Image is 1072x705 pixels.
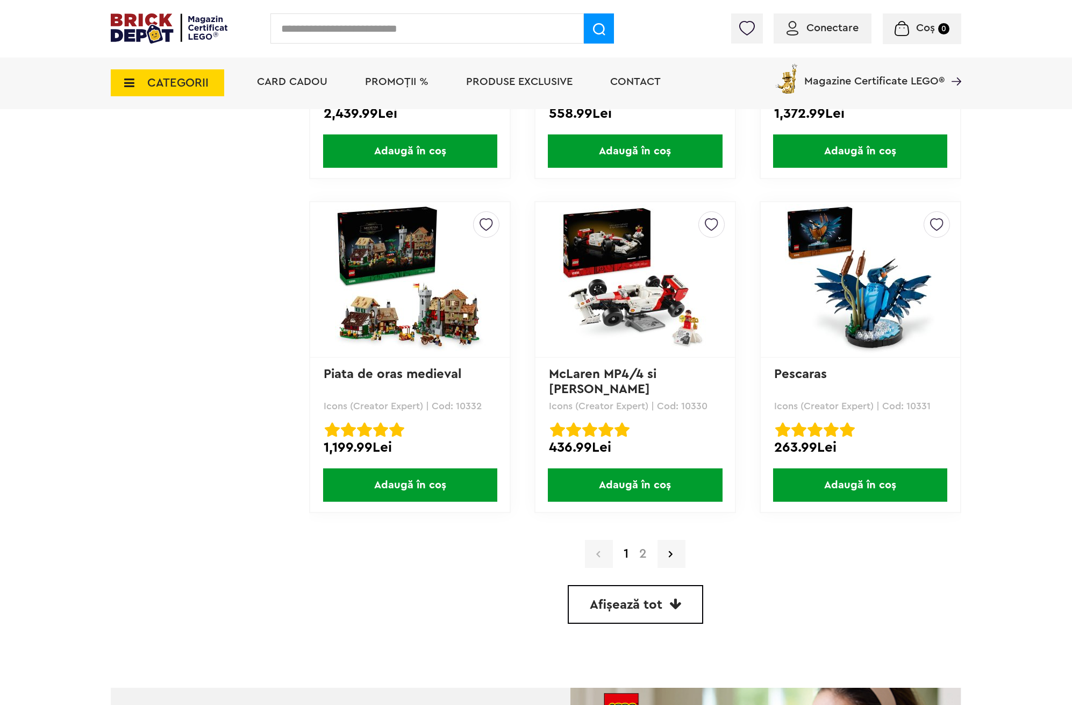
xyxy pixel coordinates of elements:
img: Evaluare cu stele [775,422,790,437]
a: PROMOȚII % [365,76,428,87]
a: Adaugă în coș [535,134,735,168]
img: Pescaras [785,204,935,355]
a: Pescaras [774,368,827,381]
a: Adaugă în coș [310,468,510,502]
span: Afișează tot [590,599,662,611]
span: Adaugă în coș [548,134,722,168]
span: Adaugă în coș [548,468,722,502]
a: Piata de oras medieval [324,368,461,381]
a: Contact [610,76,661,87]
a: Pagina urmatoare [658,540,685,568]
a: Produse exclusive [466,76,573,87]
span: Magazine Certificate LEGO® [804,62,945,87]
span: Adaugă în coș [773,468,947,502]
a: Adaugă în coș [761,134,960,168]
img: Evaluare cu stele [325,422,340,437]
a: 2 [634,547,652,560]
a: Conectare [787,23,859,33]
strong: 1 [618,547,634,560]
img: Evaluare cu stele [582,422,597,437]
img: Piata de oras medieval [335,204,485,355]
p: Icons (Creator Expert) | Cod: 10330 [549,401,721,411]
div: 1,372.99Lei [774,106,947,120]
img: McLaren MP4/4 si Ayrton Senna [560,204,710,355]
img: Evaluare cu stele [824,422,839,437]
p: Icons (Creator Expert) | Cod: 10332 [324,401,496,411]
img: Evaluare cu stele [840,422,855,437]
img: Evaluare cu stele [389,422,404,437]
img: Evaluare cu stele [550,422,565,437]
img: Evaluare cu stele [614,422,630,437]
small: 0 [938,23,949,34]
img: Evaluare cu stele [357,422,372,437]
span: Adaugă în coș [773,134,947,168]
span: Coș [916,23,935,33]
img: Evaluare cu stele [341,422,356,437]
img: Evaluare cu stele [807,422,823,437]
a: Adaugă în coș [761,468,960,502]
img: Evaluare cu stele [598,422,613,437]
a: Adaugă în coș [310,134,510,168]
span: Adaugă în coș [323,468,497,502]
a: Magazine Certificate LEGO® [945,62,961,73]
span: CATEGORII [147,77,209,89]
span: Adaugă în coș [323,134,497,168]
a: Adaugă în coș [535,468,735,502]
div: 2,439.99Lei [324,106,496,120]
span: Conectare [806,23,859,33]
div: 263.99Lei [774,440,947,454]
div: 436.99Lei [549,440,721,454]
p: Icons (Creator Expert) | Cod: 10331 [774,401,947,411]
a: McLaren MP4/4 si [PERSON_NAME] [549,368,660,396]
img: Evaluare cu stele [791,422,806,437]
div: 558.99Lei [549,106,721,120]
a: Card Cadou [257,76,327,87]
img: Evaluare cu stele [373,422,388,437]
a: Afișează tot [568,585,703,624]
img: Evaluare cu stele [566,422,581,437]
div: 1,199.99Lei [324,440,496,454]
